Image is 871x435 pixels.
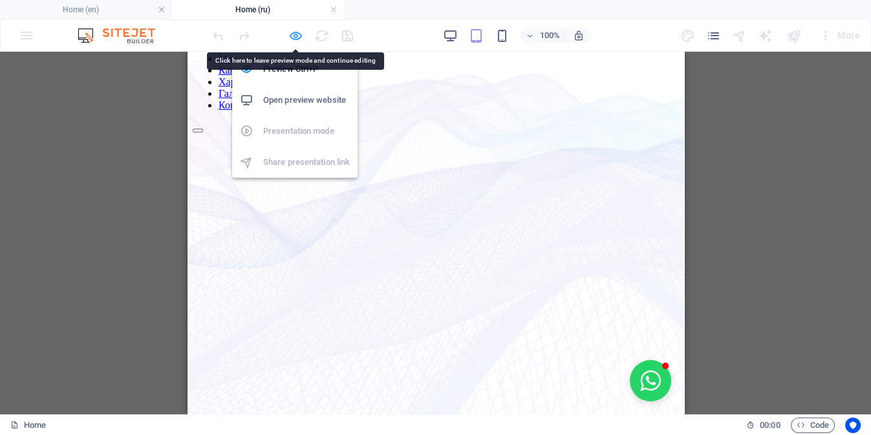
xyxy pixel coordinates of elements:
[442,308,484,350] button: Open chat window
[705,28,721,43] button: pages
[769,420,771,430] span: :
[172,3,344,17] h4: Home (ru)
[797,418,829,433] span: Code
[10,418,46,433] a: Click to cancel selection. Double-click to open Pages
[746,418,780,433] h6: Session time
[791,418,835,433] button: Code
[520,28,566,43] button: 100%
[263,61,350,77] h6: Preview Ctrl+P
[705,28,720,43] i: Pages (Ctrl+Alt+S)
[263,92,350,108] h6: Open preview website
[760,418,780,433] span: 00 00
[573,30,585,41] i: On resize automatically adjust zoom level to fit chosen device.
[539,28,560,43] h6: 100%
[74,28,171,43] img: Editor Logo
[845,418,861,433] button: Usercentrics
